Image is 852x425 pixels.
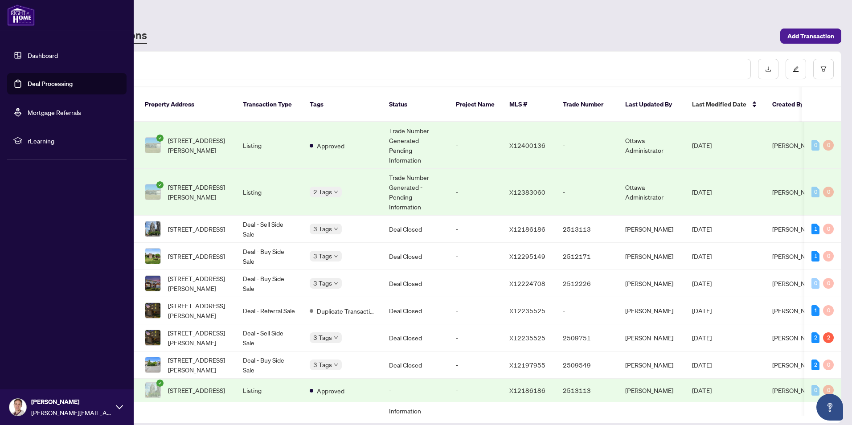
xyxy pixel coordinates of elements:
[382,270,449,297] td: Deal Closed
[692,361,712,369] span: [DATE]
[618,324,685,351] td: [PERSON_NAME]
[145,383,160,398] img: thumbnail-img
[334,363,338,367] span: down
[168,328,229,347] span: [STREET_ADDRESS][PERSON_NAME]
[28,80,73,88] a: Deal Processing
[772,386,820,394] span: [PERSON_NAME]
[556,122,618,169] td: -
[317,141,344,151] span: Approved
[793,66,799,72] span: edit
[334,281,338,286] span: down
[556,324,618,351] td: 2509751
[823,224,834,234] div: 0
[168,135,229,155] span: [STREET_ADDRESS][PERSON_NAME]
[168,301,229,320] span: [STREET_ADDRESS][PERSON_NAME]
[823,332,834,343] div: 2
[303,87,382,122] th: Tags
[334,190,338,194] span: down
[236,243,303,270] td: Deal - Buy Side Sale
[145,330,160,345] img: thumbnail-img
[618,216,685,243] td: [PERSON_NAME]
[509,306,545,315] span: X12235525
[618,270,685,297] td: [PERSON_NAME]
[502,87,556,122] th: MLS #
[145,138,160,153] img: thumbnail-img
[168,355,229,375] span: [STREET_ADDRESS][PERSON_NAME]
[811,224,819,234] div: 1
[772,334,820,342] span: [PERSON_NAME]
[618,379,685,402] td: [PERSON_NAME]
[382,243,449,270] td: Deal Closed
[556,216,618,243] td: 2513113
[823,140,834,151] div: 0
[313,187,332,197] span: 2 Tags
[772,252,820,260] span: [PERSON_NAME]
[509,188,545,196] span: X12383060
[811,305,819,316] div: 1
[31,397,111,407] span: [PERSON_NAME]
[449,122,502,169] td: -
[313,332,332,343] span: 3 Tags
[692,306,712,315] span: [DATE]
[772,306,820,315] span: [PERSON_NAME]
[786,59,806,79] button: edit
[772,188,820,196] span: [PERSON_NAME]
[823,251,834,262] div: 0
[692,252,712,260] span: [DATE]
[816,394,843,421] button: Open asap
[317,306,375,316] span: Duplicate Transaction
[823,187,834,197] div: 0
[382,324,449,351] td: Deal Closed
[382,216,449,243] td: Deal Closed
[382,87,449,122] th: Status
[236,379,303,402] td: Listing
[236,216,303,243] td: Deal - Sell Side Sale
[509,334,545,342] span: X12235525
[382,351,449,379] td: Deal Closed
[556,169,618,216] td: -
[765,66,771,72] span: download
[618,351,685,379] td: [PERSON_NAME]
[236,169,303,216] td: Listing
[449,243,502,270] td: -
[145,249,160,264] img: thumbnail-img
[168,182,229,202] span: [STREET_ADDRESS][PERSON_NAME]
[334,335,338,340] span: down
[692,141,712,149] span: [DATE]
[317,386,344,396] span: Approved
[618,169,685,216] td: Ottawa Administrator
[382,379,449,402] td: -
[811,385,819,396] div: 0
[509,279,545,287] span: X12224708
[28,108,81,116] a: Mortgage Referrals
[556,270,618,297] td: 2512226
[618,87,685,122] th: Last Updated By
[811,278,819,289] div: 0
[449,351,502,379] td: -
[811,332,819,343] div: 2
[145,184,160,200] img: thumbnail-img
[449,216,502,243] td: -
[334,254,338,258] span: down
[28,136,120,146] span: rLearning
[313,360,332,370] span: 3 Tags
[156,135,164,142] span: check-circle
[556,351,618,379] td: 2509549
[509,141,545,149] span: X12400136
[449,297,502,324] td: -
[813,59,834,79] button: filter
[823,385,834,396] div: 0
[168,274,229,293] span: [STREET_ADDRESS][PERSON_NAME]
[138,87,236,122] th: Property Address
[618,243,685,270] td: [PERSON_NAME]
[758,59,778,79] button: download
[145,276,160,291] img: thumbnail-img
[236,270,303,297] td: Deal - Buy Side Sale
[556,379,618,402] td: 2513113
[692,334,712,342] span: [DATE]
[820,66,827,72] span: filter
[811,251,819,262] div: 1
[236,297,303,324] td: Deal - Referral Sale
[145,357,160,372] img: thumbnail-img
[772,141,820,149] span: [PERSON_NAME]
